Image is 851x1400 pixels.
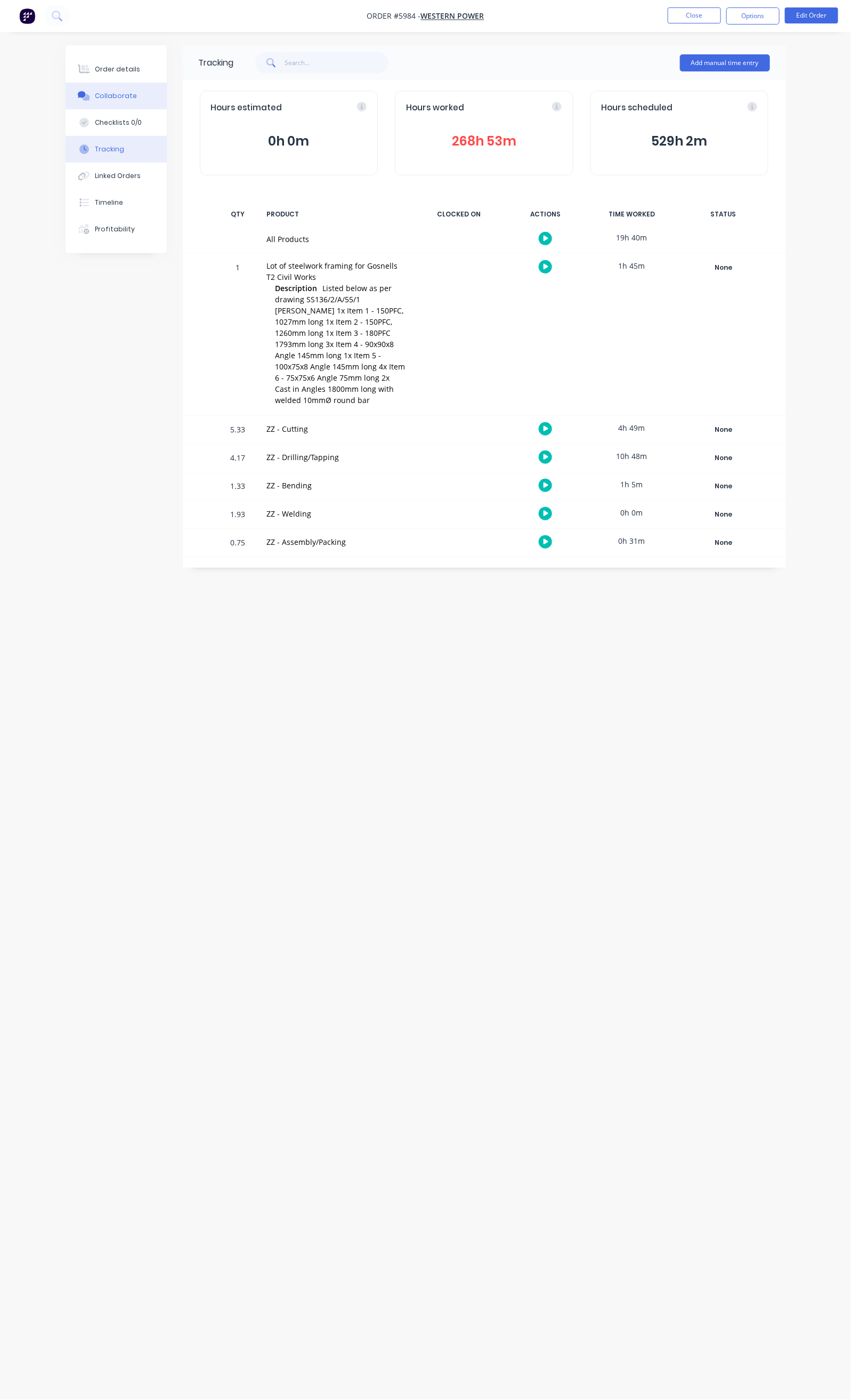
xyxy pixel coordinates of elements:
div: 1h 45m [592,254,672,278]
div: Collaborate [95,91,137,101]
button: Profitability [66,216,167,243]
div: Timeline [95,198,123,207]
div: ZZ - Drilling/Tapping [267,452,407,463]
span: Hours estimated [211,102,282,114]
div: 0h 0m [592,501,672,525]
button: None [685,507,763,522]
div: All Products [267,234,407,245]
div: ZZ - Bending [267,480,407,491]
div: ACTIONS [506,203,586,226]
button: 0h 0m [211,131,367,151]
button: None [685,260,763,275]
img: Factory [19,8,35,24]
button: Checklists 0/0 [66,109,167,136]
button: 529h 2m [602,131,758,151]
div: Lot of steelwork framing for Gosnells T2 Civil Works [267,260,407,283]
div: 1h 5m [592,472,672,496]
div: Checklists 0/0 [95,118,142,127]
div: 4h 49m [592,416,672,440]
div: STATUS [678,203,769,226]
button: 268h 53m [406,131,562,151]
span: Order #5984 - [367,11,421,21]
button: None [685,422,763,437]
button: Options [726,7,780,25]
button: Order details [66,56,167,83]
div: 0.75 [222,530,254,557]
button: Edit Order [785,7,838,23]
button: Collaborate [66,83,167,109]
div: ZZ - Assembly/Packing [267,536,407,548]
div: ZZ - Cutting [267,423,407,435]
button: Tracking [66,136,167,163]
div: 1.33 [222,474,254,500]
div: Order details [95,65,140,74]
a: Western Power [421,11,484,21]
div: None [685,261,762,275]
button: Linked Orders [66,163,167,189]
button: None [685,479,763,494]
div: None [685,423,762,437]
div: Tracking [95,144,124,154]
div: PRODUCT [261,203,413,226]
button: Timeline [66,189,167,216]
div: 1.93 [222,502,254,528]
div: None [685,536,762,550]
div: 10h 48m [592,444,672,468]
span: Hours worked [406,102,464,114]
div: CLOCKED ON [419,203,499,226]
div: 19h 40m [592,226,672,250]
button: None [685,535,763,550]
div: ZZ - Welding [267,508,407,519]
span: Hours scheduled [602,102,673,114]
div: None [685,508,762,521]
div: Tracking [199,57,234,69]
span: Listed below as per drawing SS136/2/A/55/1 [PERSON_NAME] 1x Item 1 - 150PFC, 1027mm long 1x Item ... [275,283,406,405]
div: None [685,451,762,465]
button: None [685,450,763,465]
div: Linked Orders [95,171,141,181]
div: 1 [222,255,254,415]
div: 4.17 [222,446,254,472]
div: None [685,479,762,493]
div: QTY [222,203,254,226]
div: 0h 31m [592,529,672,553]
div: 5.33 [222,417,254,444]
button: Add manual time entry [680,54,770,71]
button: Close [668,7,721,23]
div: TIME WORKED [592,203,672,226]
span: Description [275,283,318,294]
div: Profitability [95,224,135,234]
input: Search... [285,52,388,74]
